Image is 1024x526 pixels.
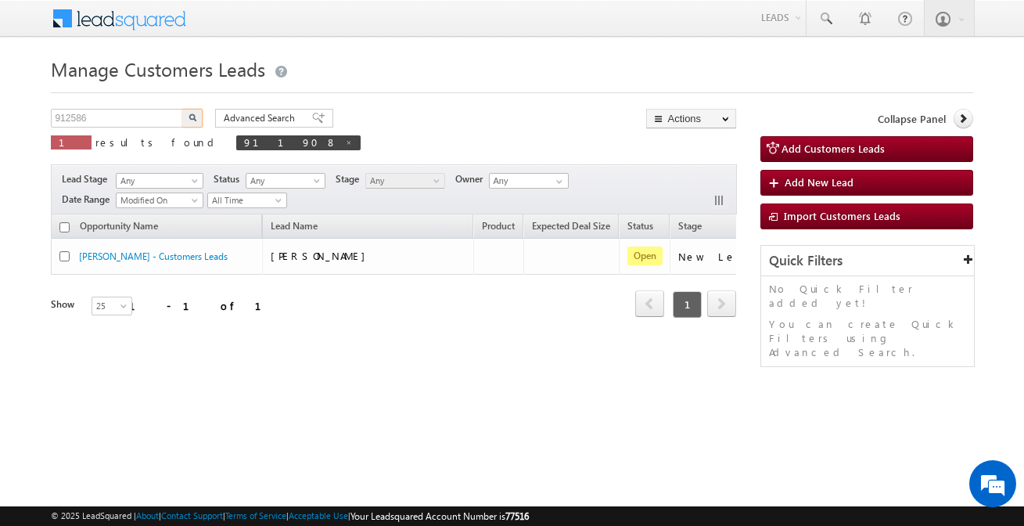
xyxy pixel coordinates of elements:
span: Opportunity Name [80,220,158,232]
span: Owner [455,172,489,186]
input: Type to Search [489,173,569,189]
span: Add New Lead [785,175,853,189]
a: Any [116,173,203,189]
input: Check all records [59,222,70,232]
a: All Time [207,193,287,208]
a: 25 [92,297,132,315]
span: © 2025 LeadSquared | | | | | [51,509,529,524]
span: Date Range [62,193,116,207]
span: Any [366,174,440,188]
span: Stage [336,172,365,186]
div: New Lead [678,250,756,264]
div: Show [51,297,79,312]
span: Your Leadsquared Account Number is [350,510,529,522]
a: prev [635,292,664,317]
span: Advanced Search [224,111,300,125]
span: results found [95,135,220,149]
span: next [707,290,736,317]
a: Opportunity Name [72,218,166,238]
a: Any [365,173,445,189]
a: [PERSON_NAME] - Customers Leads [79,250,228,262]
span: [PERSON_NAME] [271,249,373,262]
p: No Quick Filter added yet! [769,282,966,310]
button: Actions [646,109,736,128]
span: Open [627,247,663,265]
span: 1 [59,135,84,149]
a: next [707,292,736,317]
div: Quick Filters [761,246,974,276]
span: Import Customers Leads [784,209,900,222]
span: prev [635,290,664,317]
span: 1 [673,291,702,318]
span: Add Customers Leads [781,142,885,155]
a: Modified On [116,193,203,208]
a: Stage [670,218,710,238]
a: Show All Items [548,174,567,189]
a: Acceptable Use [289,510,348,521]
a: Any [246,173,325,189]
a: Status [620,218,661,238]
span: 25 [92,299,134,313]
a: About [136,510,159,521]
div: 1 - 1 of 1 [129,297,280,315]
a: Terms of Service [225,510,286,521]
span: Stage [678,220,702,232]
img: Search [189,113,196,121]
span: Product [482,220,515,232]
span: Status [214,172,246,186]
span: Lead Name [263,218,325,238]
a: Expected Deal Size [524,218,618,238]
span: Collapse Panel [878,112,946,126]
span: Any [117,174,198,188]
span: Any [246,174,321,188]
span: Lead Stage [62,172,113,186]
span: Manage Customers Leads [51,56,265,81]
a: Contact Support [161,510,223,521]
span: 77516 [505,510,529,522]
p: You can create Quick Filters using Advanced Search. [769,317,966,359]
span: All Time [208,193,282,207]
span: Modified On [117,193,198,207]
span: 911908 [244,135,337,149]
span: Expected Deal Size [532,220,610,232]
